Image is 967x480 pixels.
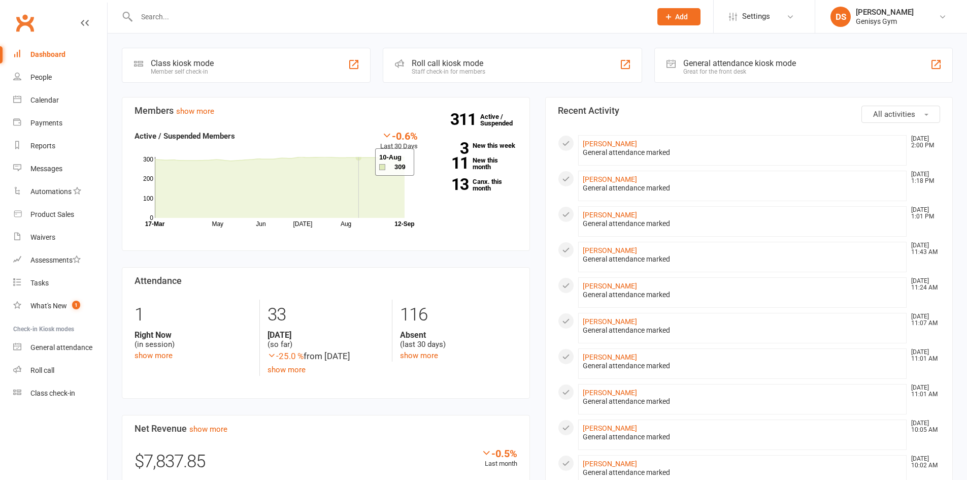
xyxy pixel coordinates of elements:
[433,157,517,170] a: 11New this month
[30,142,55,150] div: Reports
[906,420,940,433] time: [DATE] 10:05 AM
[481,447,517,459] div: -0.5%
[433,141,469,156] strong: 3
[742,5,770,28] span: Settings
[13,180,107,203] a: Automations
[380,130,418,152] div: Last 30 Days
[13,157,107,180] a: Messages
[583,389,637,397] a: [PERSON_NAME]
[400,351,438,360] a: show more
[30,233,55,241] div: Waivers
[30,343,92,351] div: General attendance
[13,89,107,112] a: Calendar
[583,460,637,468] a: [PERSON_NAME]
[583,424,637,432] a: [PERSON_NAME]
[13,249,107,272] a: Assessments
[433,142,517,149] a: 3New this week
[873,110,915,119] span: All activities
[583,148,903,157] div: General attendance marked
[412,58,485,68] div: Roll call kiosk mode
[856,17,914,26] div: Genisys Gym
[13,43,107,66] a: Dashboard
[683,58,796,68] div: General attendance kiosk mode
[583,433,903,441] div: General attendance marked
[268,351,304,361] span: -25.0 %
[12,10,38,36] a: Clubworx
[583,291,903,299] div: General attendance marked
[412,68,485,75] div: Staff check-in for members
[13,359,107,382] a: Roll call
[583,175,637,183] a: [PERSON_NAME]
[13,226,107,249] a: Waivers
[30,187,72,196] div: Automations
[583,397,903,406] div: General attendance marked
[400,330,517,349] div: (last 30 days)
[30,210,74,218] div: Product Sales
[450,112,480,127] strong: 311
[30,119,62,127] div: Payments
[906,456,940,469] time: [DATE] 10:02 AM
[558,106,941,116] h3: Recent Activity
[583,362,903,370] div: General attendance marked
[189,425,227,434] a: show more
[13,66,107,89] a: People
[268,365,306,374] a: show more
[151,68,214,75] div: Member self check-in
[268,300,384,330] div: 33
[268,330,384,340] strong: [DATE]
[135,276,517,286] h3: Attendance
[433,177,469,192] strong: 13
[135,330,252,349] div: (in session)
[30,50,65,58] div: Dashboard
[906,349,940,362] time: [DATE] 11:01 AM
[30,165,62,173] div: Messages
[481,447,517,469] div: Last month
[433,178,517,191] a: 13Canx. this month
[480,106,525,134] a: 311Active / Suspended
[30,279,49,287] div: Tasks
[13,112,107,135] a: Payments
[13,295,107,317] a: What's New1
[135,106,517,116] h3: Members
[400,330,517,340] strong: Absent
[583,282,637,290] a: [PERSON_NAME]
[583,184,903,193] div: General attendance marked
[683,68,796,75] div: Great for the front desk
[30,302,67,310] div: What's New
[856,8,914,17] div: [PERSON_NAME]
[906,242,940,255] time: [DATE] 11:43 AM
[583,353,637,361] a: [PERSON_NAME]
[30,256,81,264] div: Assessments
[30,366,54,374] div: Roll call
[657,8,701,25] button: Add
[583,140,637,148] a: [PERSON_NAME]
[675,13,688,21] span: Add
[30,96,59,104] div: Calendar
[583,246,637,254] a: [PERSON_NAME]
[380,130,418,141] div: -0.6%
[176,107,214,116] a: show more
[400,300,517,330] div: 116
[268,349,384,363] div: from [DATE]
[268,330,384,349] div: (so far)
[135,351,173,360] a: show more
[30,73,52,81] div: People
[13,203,107,226] a: Product Sales
[906,313,940,327] time: [DATE] 11:07 AM
[135,132,235,141] strong: Active / Suspended Members
[72,301,80,309] span: 1
[583,255,903,264] div: General attendance marked
[906,171,940,184] time: [DATE] 1:18 PM
[151,58,214,68] div: Class kiosk mode
[583,219,903,228] div: General attendance marked
[906,136,940,149] time: [DATE] 2:00 PM
[583,317,637,326] a: [PERSON_NAME]
[13,382,107,405] a: Class kiosk mode
[583,468,903,477] div: General attendance marked
[135,300,252,330] div: 1
[135,424,517,434] h3: Net Revenue
[13,272,107,295] a: Tasks
[830,7,851,27] div: DS
[433,155,469,171] strong: 11
[13,135,107,157] a: Reports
